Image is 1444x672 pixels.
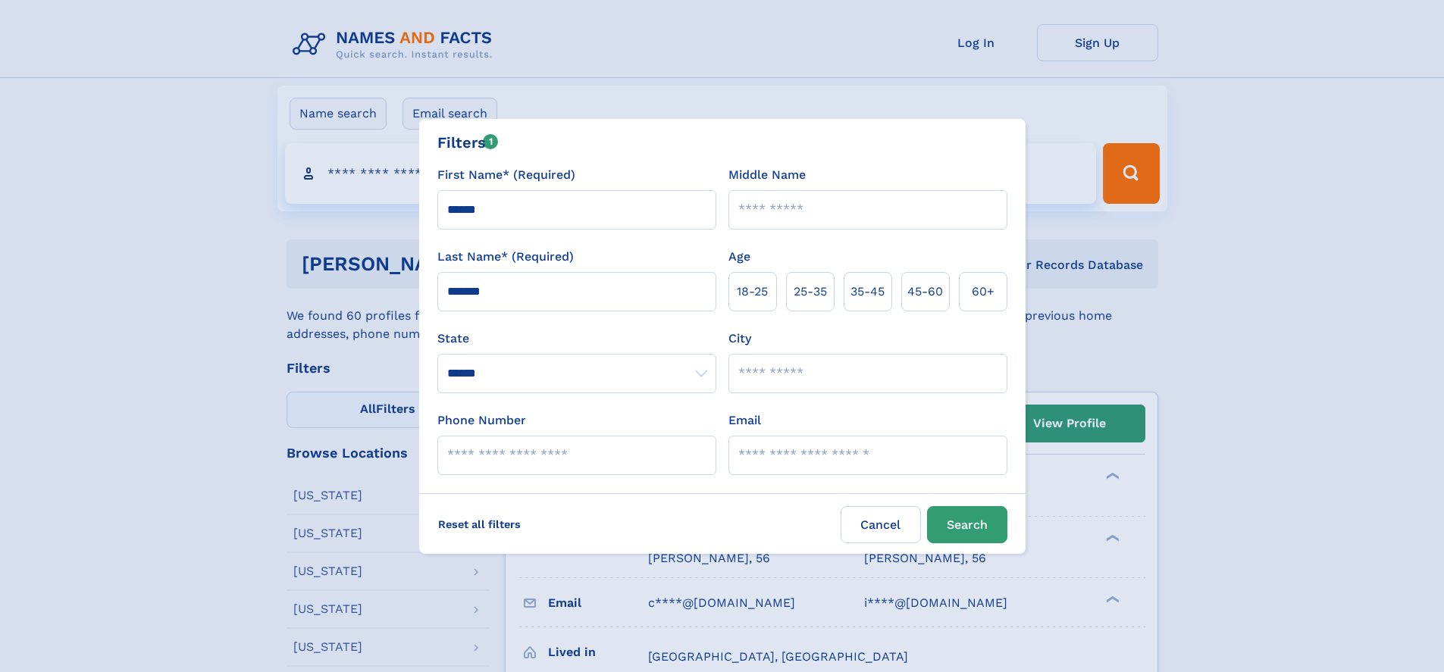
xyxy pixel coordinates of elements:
span: 60+ [972,283,995,301]
label: First Name* (Required) [437,166,575,184]
div: Filters [437,131,499,154]
button: Search [927,506,1007,543]
span: 25‑35 [794,283,827,301]
label: Middle Name [728,166,806,184]
label: City [728,330,751,348]
label: Age [728,248,750,266]
span: 35‑45 [850,283,885,301]
label: State [437,330,716,348]
label: Email [728,411,761,430]
span: 45‑60 [907,283,943,301]
label: Cancel [841,506,921,543]
label: Phone Number [437,411,526,430]
label: Reset all filters [428,506,531,542]
label: Last Name* (Required) [437,248,574,266]
span: 18‑25 [737,283,768,301]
